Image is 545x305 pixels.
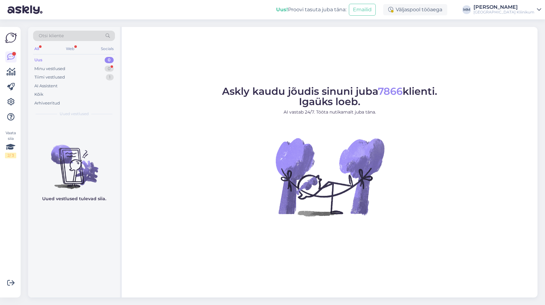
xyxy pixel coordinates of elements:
a: [PERSON_NAME][GEOGRAPHIC_DATA] Kliinikum [473,5,541,15]
div: MM [462,5,471,14]
div: 2 / 3 [5,153,16,158]
span: 7866 [378,85,403,97]
div: 0 [105,66,114,72]
b: Uus! [276,7,288,13]
img: No Chat active [274,120,386,233]
div: Väljaspool tööaega [383,4,447,15]
div: Socials [100,45,115,53]
div: [PERSON_NAME] [473,5,534,10]
div: All [33,45,40,53]
div: [GEOGRAPHIC_DATA] Kliinikum [473,10,534,15]
div: 1 [106,74,114,80]
div: Minu vestlused [34,66,65,72]
div: Web [65,45,76,53]
div: Proovi tasuta juba täna: [276,6,346,13]
p: Uued vestlused tulevad siia. [42,196,106,202]
span: Otsi kliente [39,33,64,39]
span: Askly kaudu jõudis sinuni juba klienti. Igaüks loeb. [222,85,437,108]
div: Arhiveeritud [34,100,60,106]
div: Tiimi vestlused [34,74,65,80]
p: AI vastab 24/7. Tööta nutikamalt juba täna. [222,109,437,115]
span: Uued vestlused [60,111,89,117]
div: Vaata siia [5,130,16,158]
div: Kõik [34,91,43,98]
img: Askly Logo [5,32,17,44]
button: Emailid [349,4,376,16]
div: Uus [34,57,42,63]
img: No chats [28,134,120,190]
div: 0 [105,57,114,63]
div: AI Assistent [34,83,57,89]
